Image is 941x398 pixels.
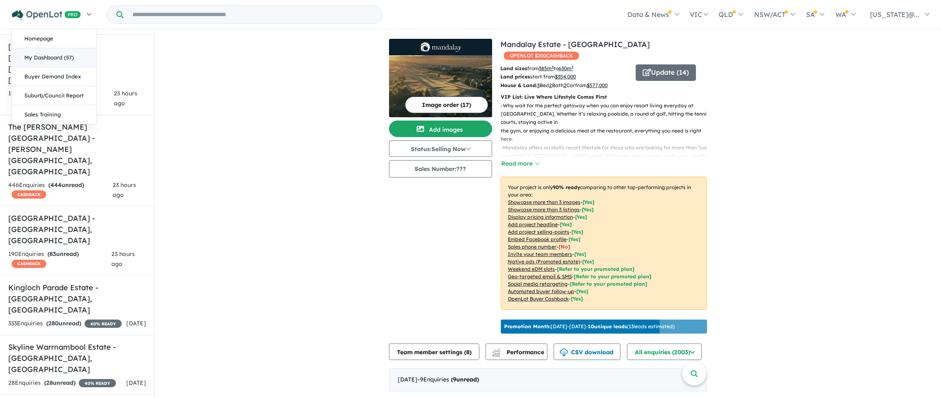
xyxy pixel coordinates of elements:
strong: ( unread) [451,376,479,383]
p: Bed Bath Car from [500,81,630,90]
sup: 2 [552,65,554,69]
button: Team member settings (8) [389,344,479,360]
a: Buyer Demand Index [12,67,96,86]
span: [ Yes ] [571,229,583,235]
span: [ Yes ] [583,199,594,205]
strong: ( unread) [47,250,79,258]
b: Promotion Month: [504,323,551,329]
span: 444 [50,181,61,189]
button: Add images [389,121,492,137]
u: Sales phone number [508,244,557,250]
a: Suburb/Council Report [12,86,96,105]
span: 23 hours ago [113,181,136,199]
u: 3 [537,82,540,88]
u: Automated buyer follow-up [508,288,574,294]
div: 28 Enquir ies [8,378,116,388]
span: OPENLOT $ 200 CASHBACK [504,52,579,60]
img: Openlot PRO Logo White [12,10,81,20]
span: 40 % READY [79,379,116,387]
div: [DATE] [389,368,707,391]
span: - 9 Enquir ies [417,376,479,383]
span: CASHBACK [12,260,46,268]
a: Mandalay Estate - [GEOGRAPHIC_DATA] [500,40,650,49]
u: Showcase more than 3 images [508,199,580,205]
a: Homepage [12,29,96,48]
span: [ Yes ] [574,251,586,257]
u: Embed Facebook profile [508,236,566,242]
sup: 2 [571,65,573,69]
span: [ Yes ] [560,221,572,227]
b: Land sizes [500,65,527,71]
span: [US_STATE]@... [870,10,919,19]
span: [DATE] [126,379,146,386]
u: $ 354,000 [555,73,576,80]
span: [ Yes ] [568,236,580,242]
u: OpenLot Buyer Cashback [508,296,569,302]
button: Sales Number:??? [389,160,492,178]
button: Performance [486,344,547,360]
button: Image order (17) [405,97,488,113]
img: Mandalay Estate - Beveridge [389,55,492,117]
div: 190 Enquir ies [8,249,111,269]
button: CSV download [554,344,620,360]
button: Status:Selling Now [389,140,492,157]
span: [DATE] [126,320,146,327]
input: Try estate name, suburb, builder or developer [125,6,380,24]
p: from [500,64,630,73]
span: 28 [46,379,53,386]
button: Read more [501,159,540,168]
span: [ Yes ] [582,206,594,213]
strong: ( unread) [48,181,84,189]
span: [Refer to your promoted plan] [570,281,647,287]
u: $ 577,000 [587,82,608,88]
span: CASHBACK [12,190,46,199]
button: All enquiries (2003) [627,344,702,360]
u: Display pricing information [508,214,573,220]
b: House & Land: [500,82,537,88]
span: [Refer to your promoted plan] [574,273,651,280]
span: 280 [48,320,59,327]
div: 1990 Enquir ies [8,89,114,109]
u: Native ads (Promoted estate) [508,258,580,265]
strong: ( unread) [44,379,75,386]
u: Social media retargeting [508,281,568,287]
span: 40 % READY [85,320,122,328]
h5: Skyline Warrnambool Estate - [GEOGRAPHIC_DATA] , [GEOGRAPHIC_DATA] [8,341,146,375]
h5: [GEOGRAPHIC_DATA] - [GEOGRAPHIC_DATA] , [GEOGRAPHIC_DATA] [8,213,146,246]
span: 8 [466,348,469,356]
span: [ Yes ] [575,214,587,220]
span: 83 [50,250,56,258]
div: 446 Enquir ies [8,180,113,200]
a: Sales Training [12,105,96,124]
u: Add project selling-points [508,229,569,235]
span: Performance [493,348,544,356]
b: Land prices [500,73,530,80]
u: Add project headline [508,221,558,227]
span: [ No ] [559,244,570,250]
img: line-chart.svg [493,348,500,353]
u: 2 [564,82,566,88]
span: 9 [453,376,456,383]
span: 23 hours ago [111,250,135,268]
span: [Yes] [571,296,583,302]
img: download icon [560,348,568,357]
span: to [554,65,573,71]
p: Your project is only comparing to other top-performing projects in your area: - - - - - - - - - -... [501,177,707,310]
u: Weekend eDM slots [508,266,555,272]
p: - Why wait for the perfect getaway when you can enjoy resort living everyday at [GEOGRAPHIC_DATA]... [501,102,713,144]
u: 2 [549,82,552,88]
p: start from [500,73,630,81]
h5: The [PERSON_NAME][GEOGRAPHIC_DATA] - [PERSON_NAME][GEOGRAPHIC_DATA] , [GEOGRAPHIC_DATA] [8,121,146,177]
a: My Dashboard (57) [12,48,96,67]
u: Showcase more than 3 listings [508,206,580,213]
u: 630 m [559,65,573,71]
p: - Mandalay offers an idyllic resort lifestyle for those who are looking for more than "just an es... [501,144,713,178]
span: [Yes] [582,258,594,265]
p: [DATE] - [DATE] - ( 13 leads estimated) [504,323,675,330]
b: 10 unique leads [588,323,627,329]
img: bar-chart.svg [492,351,500,356]
div: 333 Enquir ies [8,319,122,329]
span: [Refer to your promoted plan] [557,266,634,272]
b: 90 % ready [553,184,580,190]
h5: Kingloch Parade Estate - [GEOGRAPHIC_DATA] , [GEOGRAPHIC_DATA] [8,282,146,315]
